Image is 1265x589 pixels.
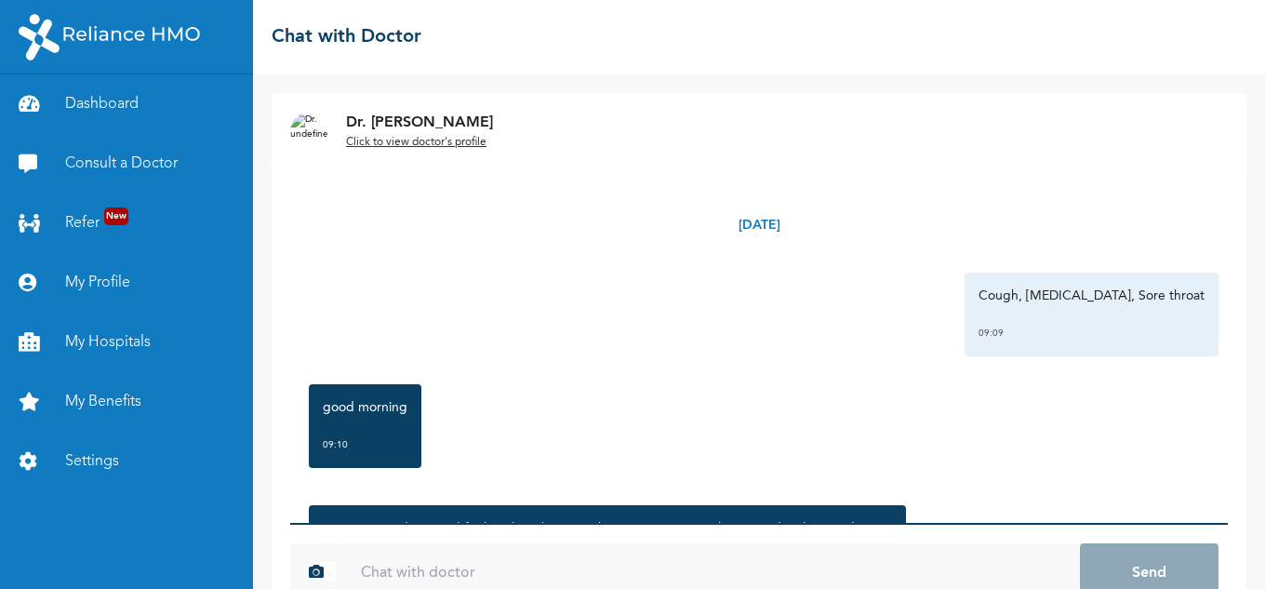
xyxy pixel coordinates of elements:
img: RelianceHMO's Logo [19,14,200,60]
div: 09:09 [979,324,1205,342]
u: Click to view doctor's profile [346,137,486,148]
p: good morning [323,398,407,417]
div: 09:10 [323,435,407,454]
p: How are you doing and for how long have you been experiencing this? give details according to how... [323,519,892,556]
p: [DATE] [739,216,780,235]
p: Dr. [PERSON_NAME] [346,112,493,134]
img: Dr. undefined` [290,113,327,150]
span: New [104,207,128,225]
p: Cough, [MEDICAL_DATA], Sore throat [979,287,1205,305]
h2: Chat with Doctor [272,23,421,51]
